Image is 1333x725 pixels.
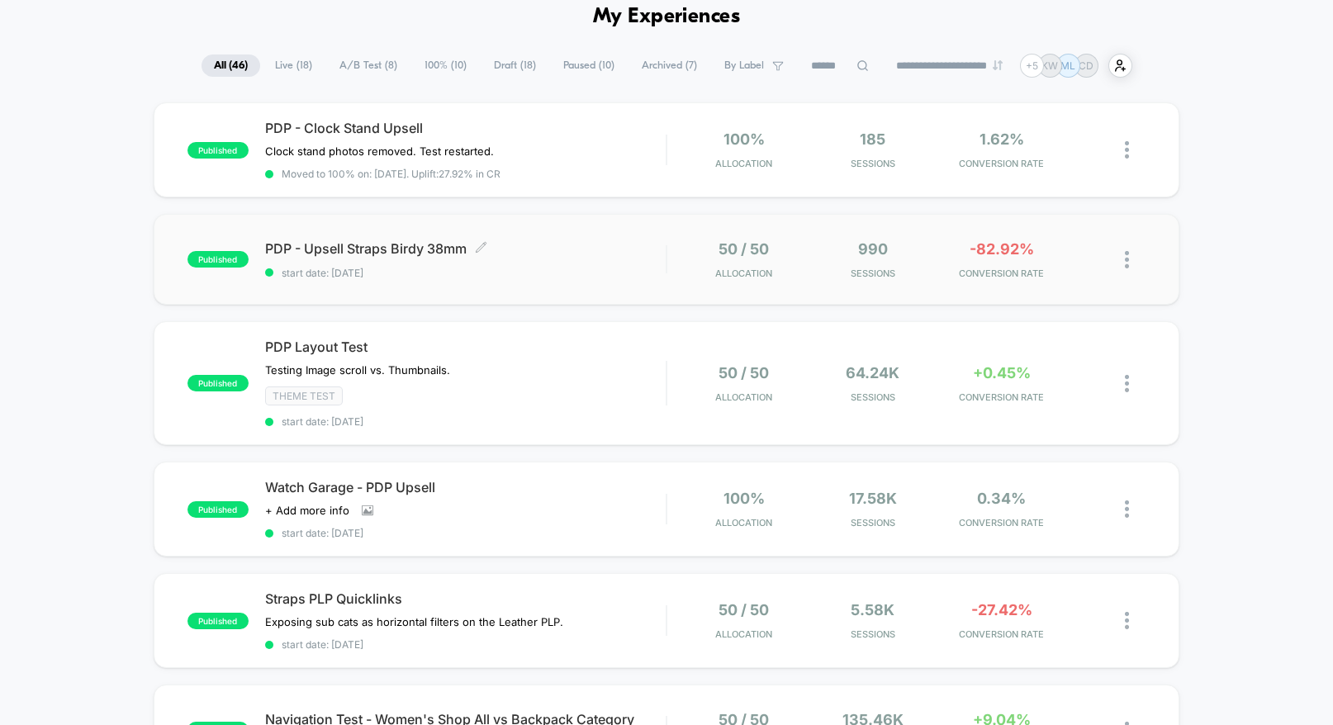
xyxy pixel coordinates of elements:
span: 50 / 50 [719,364,769,381]
span: published [187,251,249,268]
img: close [1125,612,1129,629]
span: 100% [723,130,765,148]
span: Allocation [715,391,772,403]
span: Watch Garage - PDP Upsell [265,479,666,495]
span: start date: [DATE] [265,267,666,279]
span: -82.92% [970,240,1034,258]
h1: My Experiences [593,5,741,29]
span: start date: [DATE] [265,415,666,428]
span: -27.42% [971,601,1032,618]
span: +0.45% [973,364,1031,381]
span: Paused ( 10 ) [551,54,627,77]
p: CD [1079,59,1093,72]
span: Sessions [813,268,933,279]
span: 990 [858,240,888,258]
span: 17.58k [849,490,897,507]
span: start date: [DATE] [265,527,666,539]
span: 1.62% [980,130,1024,148]
span: Allocation [715,268,772,279]
span: Allocation [715,158,772,169]
div: + 5 [1020,54,1044,78]
span: Live ( 18 ) [263,54,325,77]
span: Testing Image scroll vs. Thumbnails. [265,363,450,377]
p: KW [1041,59,1058,72]
span: Exposing sub cats as horizontal filters on the Leather PLP. [265,615,567,628]
span: Clock stand photos removed. Test restarted. [265,145,494,158]
span: Sessions [813,517,933,528]
p: ML [1060,59,1075,72]
span: Draft ( 18 ) [481,54,548,77]
span: Theme Test [265,386,343,405]
span: All ( 46 ) [202,54,260,77]
span: 185 [860,130,885,148]
span: CONVERSION RATE [942,628,1062,640]
span: 50 / 50 [719,240,769,258]
span: Moved to 100% on: [DATE] . Uplift: 27.92% in CR [282,168,500,180]
span: 100% [723,490,765,507]
span: start date: [DATE] [265,638,666,651]
img: close [1125,251,1129,268]
span: CONVERSION RATE [942,517,1062,528]
span: 0.34% [977,490,1026,507]
span: CONVERSION RATE [942,391,1062,403]
span: PDP Layout Test [265,339,666,355]
span: Allocation [715,628,772,640]
span: PDP - Clock Stand Upsell [265,120,666,136]
span: PDP - Upsell Straps Birdy 38mm [265,240,666,257]
img: close [1125,375,1129,392]
span: published [187,142,249,159]
span: 100% ( 10 ) [412,54,479,77]
span: CONVERSION RATE [942,268,1062,279]
span: Allocation [715,517,772,528]
span: Sessions [813,391,933,403]
span: Archived ( 7 ) [629,54,709,77]
span: By Label [724,59,764,72]
img: end [993,60,1003,70]
span: + Add more info [265,504,349,517]
span: Sessions [813,628,933,640]
img: close [1125,500,1129,518]
span: published [187,501,249,518]
span: 50 / 50 [719,601,769,618]
img: close [1125,141,1129,159]
span: 5.58k [851,601,894,618]
span: Straps PLP Quicklinks [265,590,666,607]
span: CONVERSION RATE [942,158,1062,169]
span: published [187,375,249,391]
span: 64.24k [846,364,899,381]
span: Sessions [813,158,933,169]
span: A/B Test ( 8 ) [327,54,410,77]
span: published [187,613,249,629]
